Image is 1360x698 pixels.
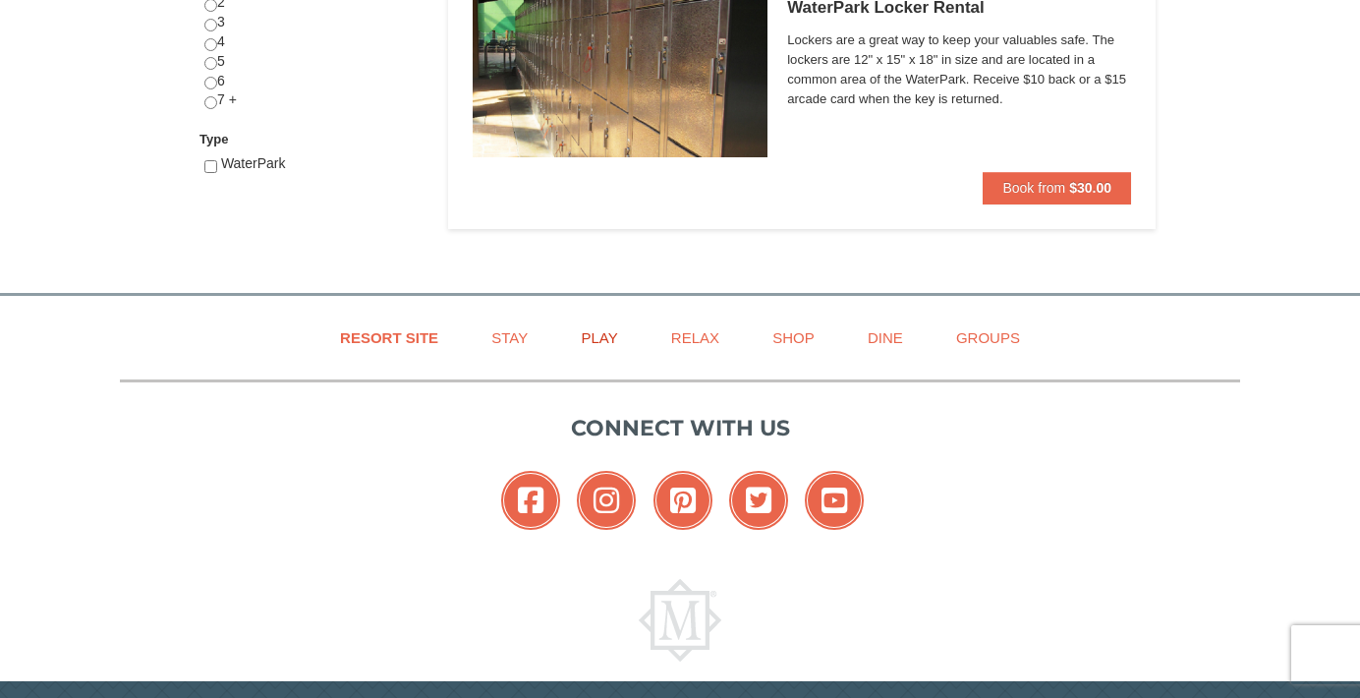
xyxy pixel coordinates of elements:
span: Book from [1002,180,1065,196]
strong: $30.00 [1069,180,1111,196]
a: Resort Site [315,316,463,360]
span: WaterPark [221,155,286,171]
strong: Type [199,132,228,146]
a: Groups [932,316,1045,360]
a: Stay [467,316,552,360]
p: Connect with us [120,412,1240,444]
a: Relax [647,316,744,360]
button: Book from $30.00 [983,172,1131,204]
a: Play [556,316,642,360]
a: Shop [748,316,839,360]
a: Dine [843,316,928,360]
img: Massanutten Resort Logo [639,579,721,662]
span: Lockers are a great way to keep your valuables safe. The lockers are 12" x 15" x 18" in size and ... [787,30,1131,109]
